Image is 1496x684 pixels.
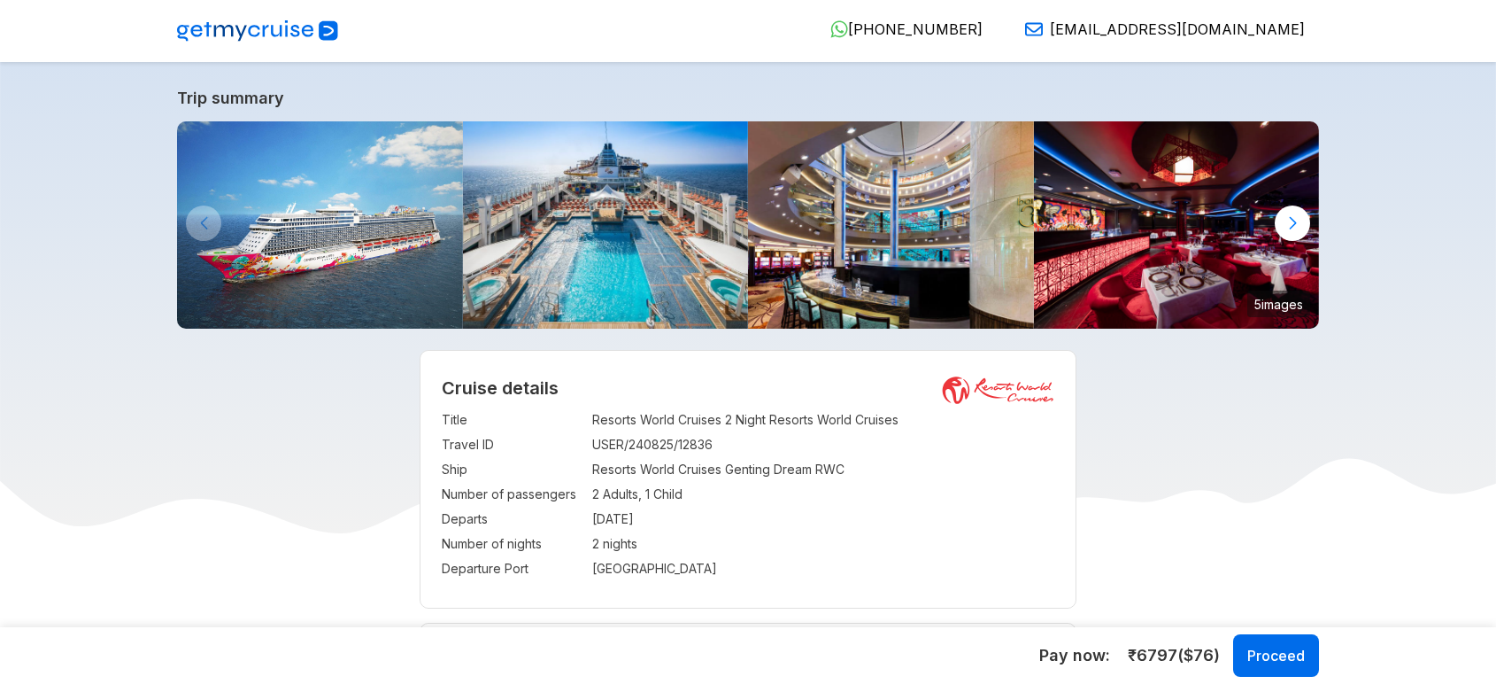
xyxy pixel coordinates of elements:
[1233,634,1319,677] button: Proceed
[1034,121,1320,329] img: 16.jpg
[1247,291,1310,317] small: 5 images
[592,556,1055,581] td: [GEOGRAPHIC_DATA]
[583,482,592,507] td: :
[442,377,1055,399] h2: Cruise details
[583,507,592,532] td: :
[463,121,749,329] img: Main-Pool-800x533.jpg
[830,20,848,38] img: WhatsApp
[592,482,1055,507] td: 2 Adults, 1 Child
[442,532,583,556] td: Number of nights
[583,457,592,482] td: :
[442,482,583,507] td: Number of passengers
[1128,644,1220,667] span: ₹ 6797 ($ 76 )
[848,20,983,38] span: [PHONE_NUMBER]
[816,20,983,38] a: [PHONE_NUMBER]
[583,532,592,556] td: :
[442,507,583,532] td: Departs
[592,432,1055,457] td: USER/240825/12836
[583,556,592,581] td: :
[442,432,583,457] td: Travel ID
[592,532,1055,556] td: 2 nights
[1011,20,1305,38] a: [EMAIL_ADDRESS][DOMAIN_NAME]
[592,457,1055,482] td: Resorts World Cruises Genting Dream RWC
[442,408,583,432] td: Title
[1025,20,1043,38] img: Email
[1050,20,1305,38] span: [EMAIL_ADDRESS][DOMAIN_NAME]
[442,556,583,581] td: Departure Port
[177,121,463,329] img: GentingDreambyResortsWorldCruises-KlookIndia.jpg
[748,121,1034,329] img: 4.jpg
[592,408,1055,432] td: Resorts World Cruises 2 Night Resorts World Cruises
[1039,645,1110,666] h5: Pay now:
[442,457,583,482] td: Ship
[583,432,592,457] td: :
[177,89,1319,107] a: Trip summary
[583,408,592,432] td: :
[592,507,1055,532] td: [DATE]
